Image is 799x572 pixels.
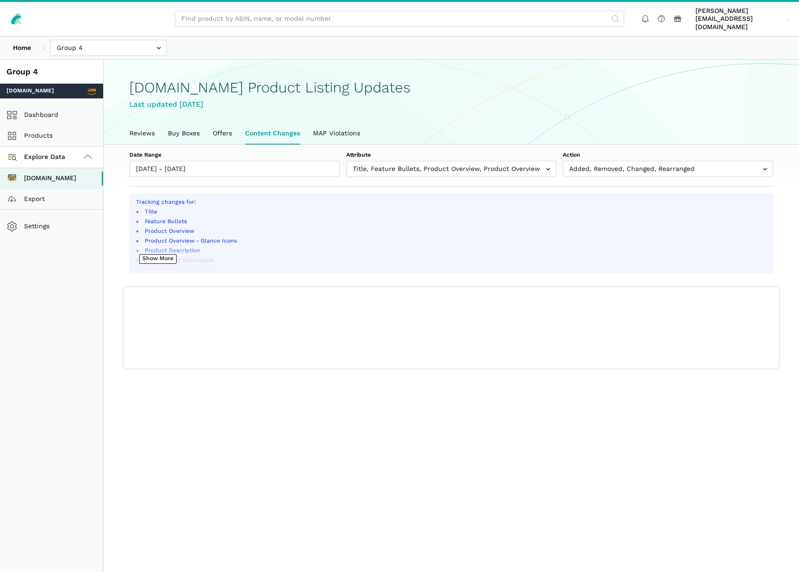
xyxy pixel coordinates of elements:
li: Rich Product Information [143,266,767,274]
li: Rich Product Description [143,256,767,265]
input: Title, Feature Bullets, Product Overview, Product Overview - Glance Icons, Product Description, R... [346,161,557,177]
a: Buy Boxes [161,123,206,144]
span: [PERSON_NAME][EMAIL_ADDRESS][DOMAIN_NAME] [695,7,782,31]
li: Title [143,208,767,216]
span: [DOMAIN_NAME] [6,87,54,95]
label: Date Range [129,151,340,159]
input: Added, Removed, Changed, Rearranged [563,161,773,177]
h1: [DOMAIN_NAME] Product Listing Updates [129,79,773,96]
p: Tracking changes for: [136,198,767,206]
li: Product Description [143,247,767,255]
li: Feature Bullets [143,218,767,226]
div: Last updated [DATE] [129,99,773,110]
a: Content Changes [239,123,307,144]
label: Action [563,151,773,159]
a: Offers [206,123,239,144]
li: Product Overview [143,227,767,236]
button: Show More [139,254,177,264]
a: MAP Violations [307,123,367,144]
span: Explore Data [10,152,65,163]
input: Group 4 [50,40,167,56]
li: Product Overview - Glance Icons [143,237,767,245]
a: Reviews [123,123,161,144]
a: [PERSON_NAME][EMAIL_ADDRESS][DOMAIN_NAME] [692,5,793,33]
a: Home [6,40,37,56]
div: Group 4 [6,66,97,78]
input: Find product by ASIN, name, or model number [175,11,624,27]
label: Attribute [346,151,557,159]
